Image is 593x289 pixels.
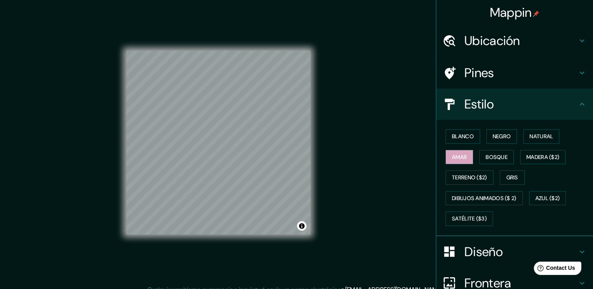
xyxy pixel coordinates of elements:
h4: Pines [464,65,577,81]
button: Negro [486,129,517,144]
h4: Diseño [464,244,577,260]
button: Blanco [446,129,480,144]
font: Amar [452,152,467,162]
button: Satélite ($3) [446,211,493,226]
button: Alternar atribución [297,221,306,231]
h4: Ubicación [464,33,577,49]
font: Gris [506,173,518,182]
font: Dibujos animados ($ 2) [452,193,517,203]
div: Diseño [436,236,593,267]
font: Azul ($2) [535,193,560,203]
font: Madera ($2) [526,152,559,162]
h4: Estilo [464,96,577,112]
button: Natural [523,129,559,144]
div: Ubicación [436,25,593,56]
div: Pines [436,57,593,89]
font: Mappin [490,4,532,21]
button: Amar [446,150,473,164]
font: Blanco [452,132,474,141]
button: Madera ($2) [520,150,566,164]
img: pin-icon.png [533,11,539,17]
font: Bosque [486,152,508,162]
button: Dibujos animados ($ 2) [446,191,523,206]
button: Bosque [479,150,514,164]
div: Estilo [436,89,593,120]
canvas: Mapa [126,51,310,235]
font: Negro [493,132,511,141]
font: Terreno ($2) [452,173,487,182]
font: Satélite ($3) [452,214,487,224]
button: Azul ($2) [529,191,566,206]
iframe: Help widget launcher [523,258,584,280]
button: Terreno ($2) [446,170,493,185]
font: Natural [530,132,553,141]
button: Gris [500,170,525,185]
